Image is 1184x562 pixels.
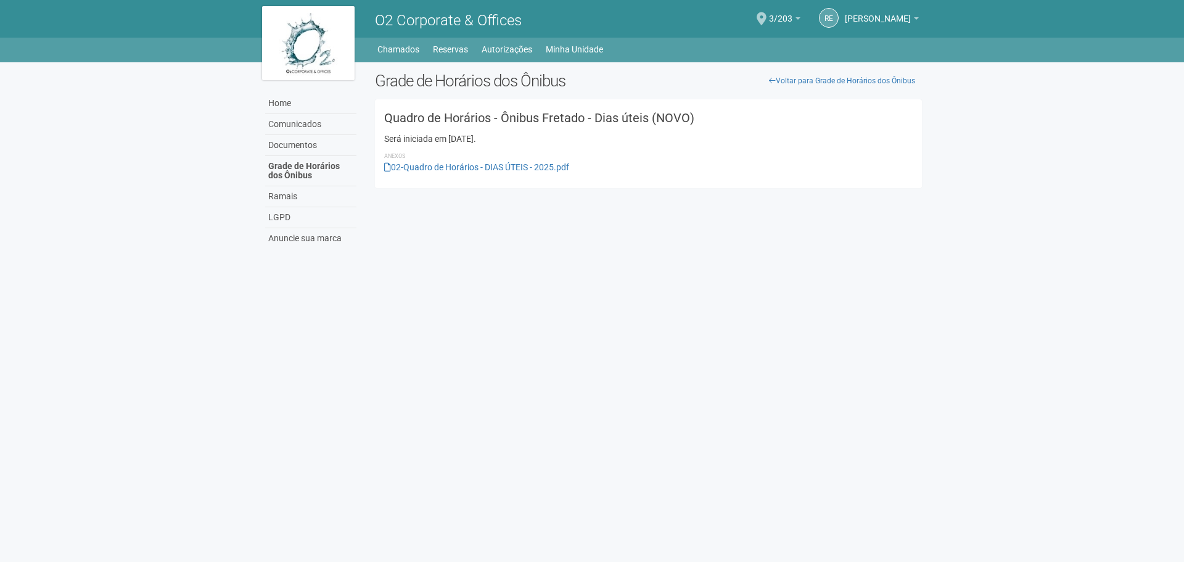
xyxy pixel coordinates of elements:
a: 3/203 [769,15,800,25]
span: RAIZA EDUARDA ASSIS DIAS [845,2,911,23]
a: Reservas [433,41,468,58]
div: Será iniciada em [DATE]. [384,133,913,144]
a: RE [819,8,839,28]
a: Documentos [265,135,356,156]
a: Chamados [377,41,419,58]
a: Anuncie sua marca [265,228,356,249]
h2: Grade de Horários dos Ônibus [375,72,922,90]
a: 02-Quadro de Horários - DIAS ÚTEIS - 2025.pdf [384,162,569,172]
a: Voltar para Grade de Horários dos Ônibus [762,72,922,90]
span: 3/203 [769,2,792,23]
a: [PERSON_NAME] [845,15,919,25]
h3: Quadro de Horários - Ônibus Fretado - Dias úteis (NOVO) [384,112,913,124]
span: O2 Corporate & Offices [375,12,522,29]
a: Comunicados [265,114,356,135]
a: Minha Unidade [546,41,603,58]
img: logo.jpg [262,6,355,80]
li: Anexos [384,151,913,162]
a: Grade de Horários dos Ônibus [265,156,356,186]
a: Ramais [265,186,356,207]
a: Autorizações [482,41,532,58]
a: Home [265,93,356,114]
a: LGPD [265,207,356,228]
